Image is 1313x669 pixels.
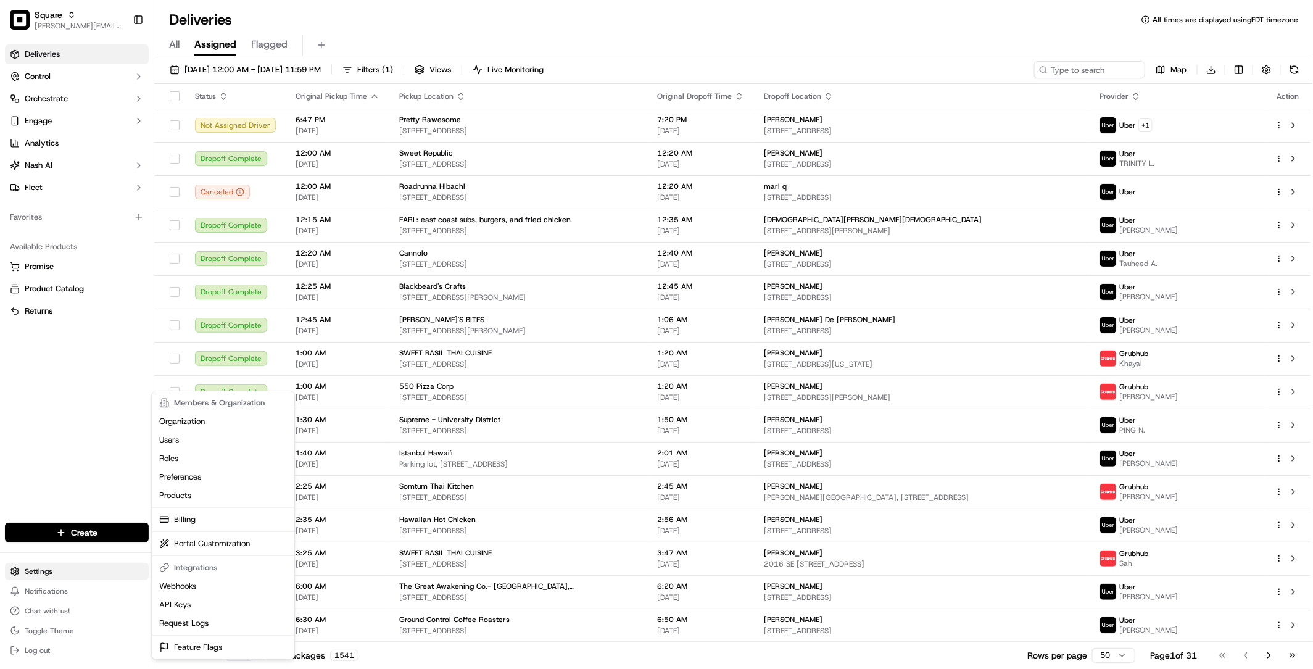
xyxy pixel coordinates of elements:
a: Request Logs [154,614,292,633]
img: 1736555255976-a54dd68f-1ca7-489b-9aae-adbdc363a1c4 [12,117,35,139]
span: Pylon [123,209,149,218]
a: API Keys [154,596,292,614]
a: 📗Knowledge Base [7,173,99,196]
div: Integrations [154,559,292,577]
div: We're available if you need us! [42,130,156,139]
a: Webhooks [154,577,292,596]
img: Nash [12,12,37,36]
a: Organization [154,412,292,431]
div: 📗 [12,180,22,189]
a: Preferences [154,468,292,486]
a: Portal Customization [154,534,292,553]
a: Products [154,486,292,505]
a: Roles [154,449,292,468]
a: 💻API Documentation [99,173,203,196]
a: Users [154,431,292,449]
a: Billing [154,510,292,529]
div: 💻 [104,180,114,189]
div: Start new chat [42,117,202,130]
p: Welcome 👋 [12,49,225,69]
span: API Documentation [117,178,198,191]
span: Knowledge Base [25,178,94,191]
div: Members & Organization [154,394,292,412]
input: Got a question? Start typing here... [32,79,222,92]
a: Powered byPylon [87,208,149,218]
a: Feature Flags [154,638,292,657]
button: Start new chat [210,121,225,136]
